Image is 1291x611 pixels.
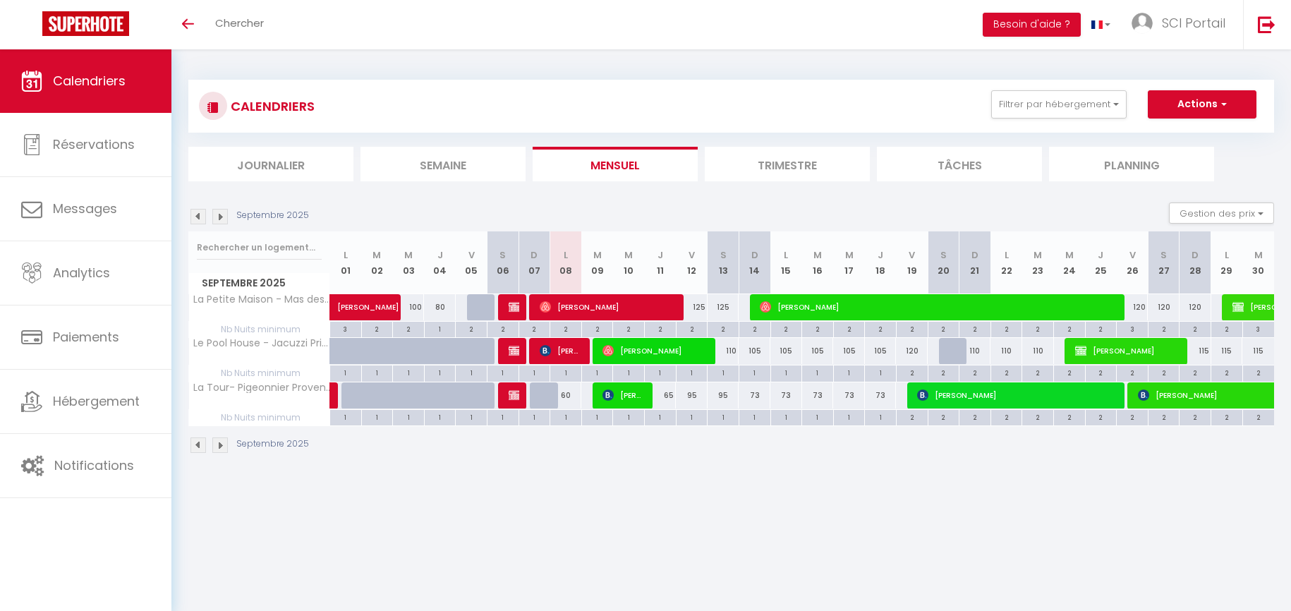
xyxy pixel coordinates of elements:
[227,90,315,122] h3: CALENDRIERS
[1148,322,1180,335] div: 2
[1180,338,1211,364] div: 115
[1243,365,1274,379] div: 2
[53,392,140,410] span: Hébergement
[1243,410,1274,423] div: 2
[330,410,361,423] div: 1
[425,365,456,379] div: 1
[337,286,402,313] span: [PERSON_NAME]
[990,338,1022,364] div: 110
[739,338,770,364] div: 105
[1243,322,1274,335] div: 3
[1022,322,1053,335] div: 2
[1162,14,1225,32] span: SCI Portail
[1225,248,1229,262] abbr: L
[509,382,519,409] span: [PERSON_NAME]
[53,135,135,153] span: Réservations
[1005,248,1009,262] abbr: L
[1180,294,1211,320] div: 120
[708,322,739,335] div: 2
[425,410,456,423] div: 1
[540,337,582,364] span: [PERSON_NAME]
[1169,202,1274,224] button: Gestion des prix
[676,294,708,320] div: 125
[613,410,644,423] div: 1
[645,382,677,409] div: 65
[1180,365,1211,379] div: 2
[1148,365,1180,379] div: 2
[581,231,613,294] th: 09
[509,294,519,320] span: [PERSON_NAME]
[645,365,676,379] div: 1
[424,231,456,294] th: 04
[456,410,487,423] div: 1
[533,147,698,181] li: Mensuel
[362,365,393,379] div: 1
[802,382,834,409] div: 73
[456,231,487,294] th: 05
[550,410,581,423] div: 1
[372,248,381,262] abbr: M
[676,382,708,409] div: 95
[236,437,309,451] p: Septembre 2025
[739,231,770,294] th: 14
[404,248,413,262] abbr: M
[802,322,833,335] div: 2
[602,382,645,409] span: [PERSON_NAME]
[896,338,928,364] div: 120
[236,209,309,222] p: Septembre 2025
[833,382,865,409] div: 73
[424,294,456,320] div: 80
[582,410,613,423] div: 1
[468,248,475,262] abbr: V
[739,322,770,335] div: 2
[991,410,1022,423] div: 2
[393,322,424,335] div: 2
[802,338,834,364] div: 105
[191,338,332,349] span: Le Pool House - Jacuzzi Privé - [GEOGRAPHIC_DATA]
[53,72,126,90] span: Calendriers
[191,294,332,305] span: La Petite Maison - Mas des Sous [GEOGRAPHIC_DATA]
[770,382,802,409] div: 73
[1075,337,1181,364] span: [PERSON_NAME]
[1211,410,1242,423] div: 2
[1065,248,1074,262] abbr: M
[1086,322,1117,335] div: 2
[770,338,802,364] div: 105
[53,328,119,346] span: Paiements
[1085,231,1117,294] th: 25
[1180,322,1211,335] div: 2
[771,365,802,379] div: 1
[897,322,928,335] div: 2
[593,248,602,262] abbr: M
[834,365,865,379] div: 1
[760,294,1120,320] span: [PERSON_NAME]
[802,231,834,294] th: 16
[865,338,897,364] div: 105
[189,322,329,337] span: Nb Nuits minimum
[487,231,519,294] th: 06
[330,365,361,379] div: 1
[1054,231,1086,294] th: 24
[602,337,708,364] span: [PERSON_NAME]
[1148,90,1256,119] button: Actions
[425,322,456,335] div: 1
[708,365,739,379] div: 1
[708,382,739,409] div: 95
[1258,16,1275,33] img: logout
[393,231,425,294] th: 03
[940,248,947,262] abbr: S
[971,248,978,262] abbr: D
[771,322,802,335] div: 2
[897,410,928,423] div: 2
[519,231,550,294] th: 07
[739,410,770,423] div: 1
[771,410,802,423] div: 1
[739,365,770,379] div: 1
[197,235,322,260] input: Rechercher un logement...
[845,248,854,262] abbr: M
[645,410,676,423] div: 1
[959,338,991,364] div: 110
[928,410,959,423] div: 2
[909,248,915,262] abbr: V
[362,410,393,423] div: 1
